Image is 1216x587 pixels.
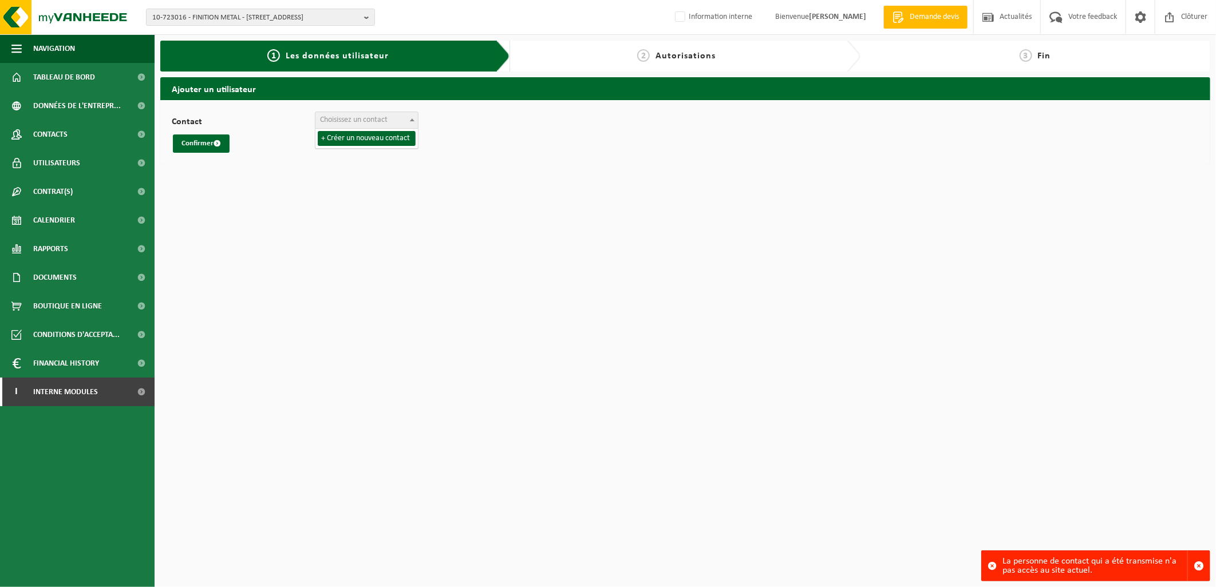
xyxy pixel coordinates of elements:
[146,9,375,26] button: 10-723016 - FINITION METAL - [STREET_ADDRESS]
[673,9,752,26] label: Information interne
[656,51,716,61] span: Autorisations
[33,263,77,292] span: Documents
[267,49,280,62] span: 1
[11,378,22,406] span: I
[1020,49,1032,62] span: 3
[33,34,75,63] span: Navigation
[1038,51,1051,61] span: Fin
[33,292,102,320] span: Boutique en ligne
[33,320,120,349] span: Conditions d'accepta...
[33,349,99,378] span: Financial History
[160,77,1210,100] h2: Ajouter un utilisateur
[33,149,80,177] span: Utilisateurs
[33,120,68,149] span: Contacts
[637,49,650,62] span: 2
[33,378,98,406] span: Interne modules
[33,63,95,92] span: Tableau de bord
[33,235,68,263] span: Rapports
[907,11,962,23] span: Demande devis
[33,92,121,120] span: Données de l'entrepr...
[33,206,75,235] span: Calendrier
[1002,551,1187,581] div: La personne de contact qui a été transmise n'a pas accès au site actuel.
[286,51,389,61] span: Les données utilisateur
[320,116,388,124] span: Choisissez un contact
[883,6,968,29] a: Demande devis
[809,13,866,21] strong: [PERSON_NAME]
[33,177,73,206] span: Contrat(s)
[318,131,416,146] li: + Créer un nouveau contact
[152,9,360,26] span: 10-723016 - FINITION METAL - [STREET_ADDRESS]
[172,117,315,129] label: Contact
[173,134,230,153] button: Confirmer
